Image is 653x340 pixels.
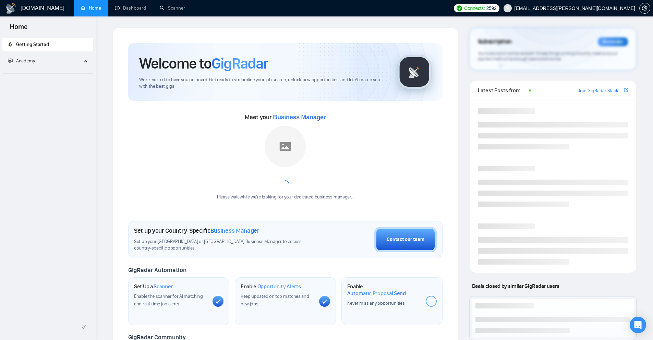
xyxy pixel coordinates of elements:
[347,300,406,306] span: Never miss any opportunities.
[82,324,88,331] span: double-left
[265,126,306,167] img: placeholder.png
[128,266,186,274] span: GigRadar Automation
[8,58,13,63] span: fund-projection-screen
[457,5,462,11] img: upwork-logo.png
[241,293,309,307] span: Keep updated on top matches and new jobs.
[347,283,420,296] h1: Enable
[139,54,268,73] h1: Welcome to
[2,71,93,75] li: Academy Homepage
[134,283,173,290] h1: Set Up a
[578,87,622,95] a: Join GigRadar Slack Community
[464,4,485,12] span: Connects:
[273,114,326,121] span: Business Manager
[213,194,358,201] div: Please wait while we're looking for your dedicated business manager...
[154,283,173,290] span: Scanner
[347,290,406,297] span: Automatic Proposal Send
[397,55,432,89] img: gigradar-logo.png
[478,86,527,95] span: Latest Posts from the GigRadar Community
[16,58,35,64] span: Academy
[624,87,628,93] span: export
[8,42,13,47] span: rocket
[81,5,101,11] a: homeHome
[115,5,146,11] a: dashboardDashboard
[5,3,16,14] img: logo
[245,113,326,121] span: Meet your
[139,77,386,90] span: We're excited to have you on board. Get ready to streamline your job search, unlock new opportuni...
[469,280,562,292] span: Deals closed by similar GigRadar users
[374,227,437,252] button: Contact our team
[639,3,650,14] button: setting
[210,227,259,234] span: Business Manager
[478,51,618,62] span: Your subscription will be renewed. To keep things running smoothly, make sure your payment method...
[16,41,49,47] span: Getting Started
[134,293,203,307] span: Enable the scanner for AI matching and real-time job alerts.
[134,239,316,252] span: Set up your [GEOGRAPHIC_DATA] or [GEOGRAPHIC_DATA] Business Manager to access country-specific op...
[211,54,268,73] span: GigRadar
[241,283,301,290] h1: Enable
[624,87,628,94] a: export
[478,36,512,48] span: Subscription
[134,227,259,234] h1: Set up your Country-Specific
[486,4,497,12] span: 2592
[4,22,33,36] span: Home
[387,236,424,243] div: Contact our team
[598,37,628,46] div: Reminder
[505,6,510,11] span: user
[2,38,93,51] li: Getting Started
[257,283,301,290] span: Opportunity Alerts
[640,5,650,11] span: setting
[8,58,35,64] span: Academy
[160,5,185,11] a: searchScanner
[639,5,650,11] a: setting
[630,317,646,333] div: Open Intercom Messenger
[281,180,290,189] span: loading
